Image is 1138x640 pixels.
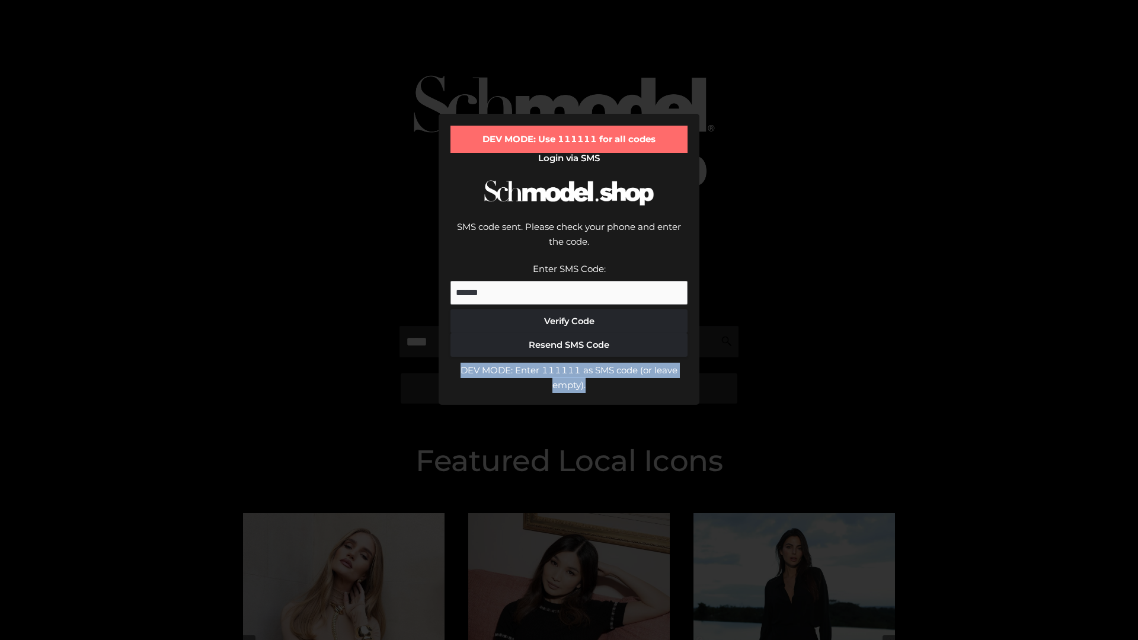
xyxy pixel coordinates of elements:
img: Schmodel Logo [480,169,658,216]
h2: Login via SMS [450,153,688,164]
div: DEV MODE: Enter 111111 as SMS code (or leave empty). [450,363,688,393]
label: Enter SMS Code: [533,263,606,274]
button: Verify Code [450,309,688,333]
div: SMS code sent. Please check your phone and enter the code. [450,219,688,261]
div: DEV MODE: Use 111111 for all codes [450,126,688,153]
button: Resend SMS Code [450,333,688,357]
